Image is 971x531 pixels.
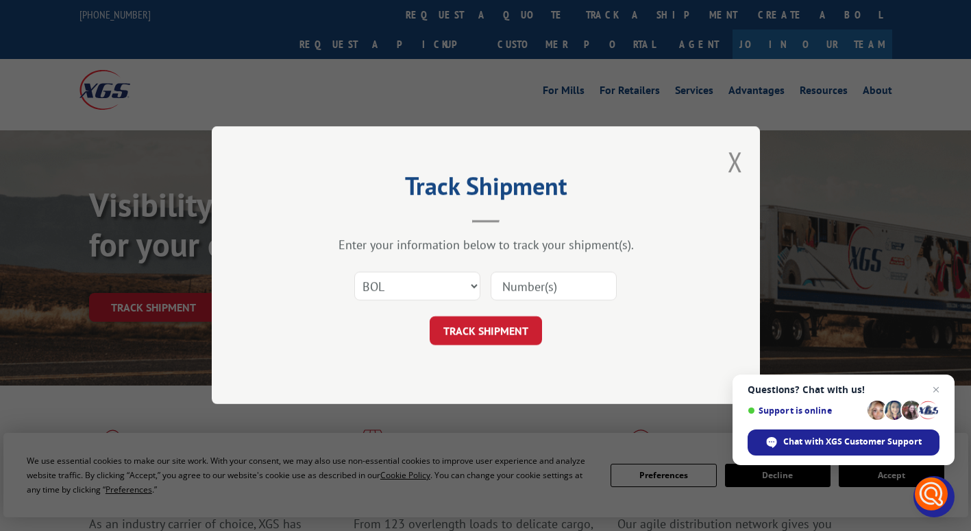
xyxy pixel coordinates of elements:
span: Questions? Chat with us! [748,384,939,395]
span: Chat with XGS Customer Support [783,436,922,448]
a: Open chat [913,476,955,517]
button: TRACK SHIPMENT [430,317,542,346]
input: Number(s) [491,272,617,301]
span: Chat with XGS Customer Support [748,429,939,456]
h2: Track Shipment [280,176,691,202]
button: Close modal [728,143,743,180]
span: Support is online [748,405,863,416]
div: Enter your information below to track your shipment(s). [280,237,691,253]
